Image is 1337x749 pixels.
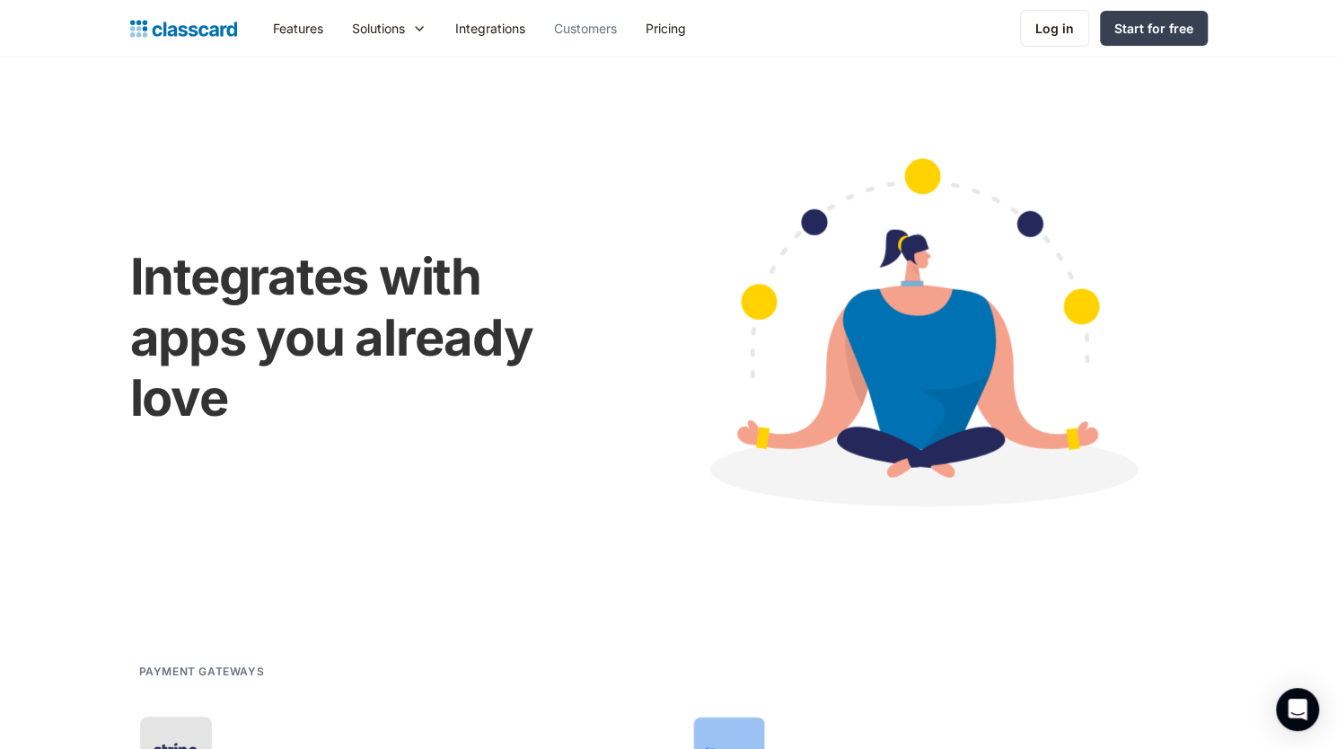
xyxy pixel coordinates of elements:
[1020,10,1089,47] a: Log in
[139,663,265,680] h2: Payment gateways
[1276,688,1319,731] div: Open Intercom Messenger
[259,8,338,48] a: Features
[540,8,631,48] a: Customers
[632,124,1208,555] img: Cartoon image showing connected apps
[352,19,405,38] div: Solutions
[1035,19,1074,38] div: Log in
[130,247,596,428] h1: Integrates with apps you already love
[631,8,700,48] a: Pricing
[130,16,237,41] a: home
[1114,19,1193,38] div: Start for free
[1100,11,1208,46] a: Start for free
[338,8,441,48] div: Solutions
[441,8,540,48] a: Integrations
